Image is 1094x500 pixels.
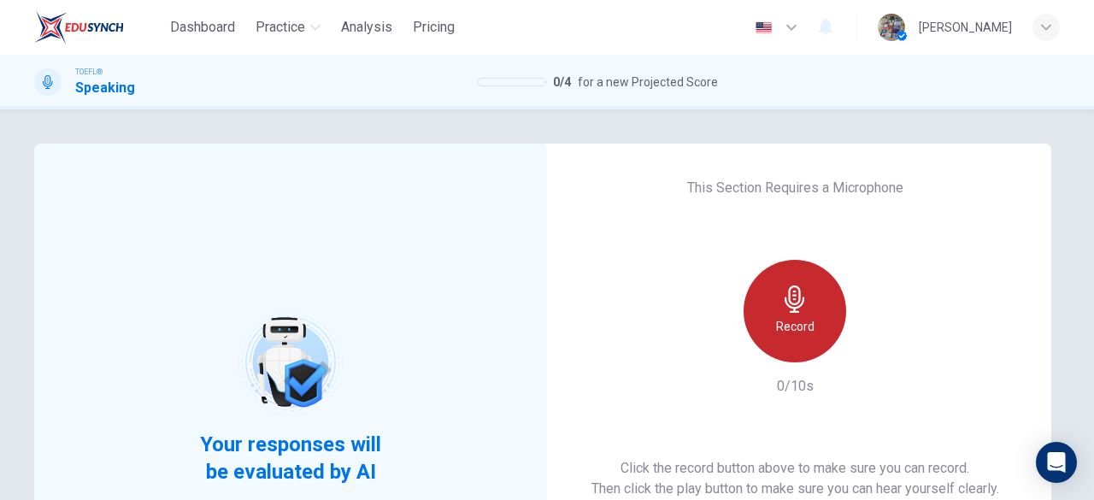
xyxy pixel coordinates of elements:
button: Dashboard [163,12,242,43]
span: Practice [256,17,305,38]
button: Record [744,260,846,362]
h6: This Section Requires a Microphone [687,178,903,198]
button: Analysis [334,12,399,43]
span: Your responses will be evaluated by AI [187,431,395,485]
h6: Record [776,316,815,337]
span: 0 / 4 [553,72,571,92]
div: Open Intercom Messenger [1036,442,1077,483]
button: Practice [249,12,327,43]
span: Dashboard [170,17,235,38]
span: for a new Projected Score [578,72,718,92]
div: [PERSON_NAME] [919,17,1012,38]
h6: 0/10s [777,376,814,397]
h6: Click the record button above to make sure you can record. Then click the play button to make sur... [591,458,999,499]
span: Analysis [341,17,392,38]
button: Pricing [406,12,462,43]
span: Pricing [413,17,455,38]
img: robot icon [236,308,344,416]
span: TOEFL® [75,66,103,78]
h1: Speaking [75,78,135,98]
img: Profile picture [878,14,905,41]
a: EduSynch logo [34,10,163,44]
img: en [753,21,774,34]
img: EduSynch logo [34,10,124,44]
